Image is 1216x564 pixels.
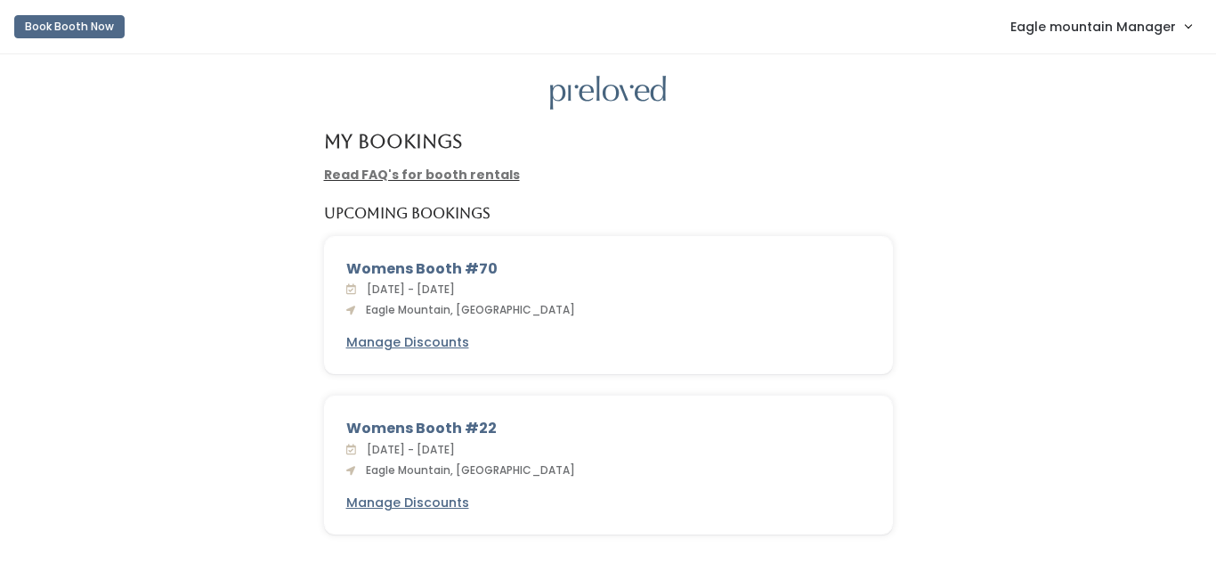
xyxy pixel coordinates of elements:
[360,282,455,297] span: [DATE] - [DATE]
[346,494,469,511] u: Manage Discounts
[324,206,490,222] h5: Upcoming Bookings
[550,76,666,110] img: preloved logo
[346,333,469,352] a: Manage Discounts
[14,7,125,46] a: Book Booth Now
[324,166,520,184] a: Read FAQ's for booth rentals
[359,302,575,317] span: Eagle Mountain, [GEOGRAPHIC_DATA]
[346,494,469,512] a: Manage Discounts
[324,131,462,151] h4: My Bookings
[993,7,1209,45] a: Eagle mountain Manager
[14,15,125,38] button: Book Booth Now
[346,333,469,351] u: Manage Discounts
[360,442,455,457] span: [DATE] - [DATE]
[1010,17,1176,37] span: Eagle mountain Manager
[359,462,575,478] span: Eagle Mountain, [GEOGRAPHIC_DATA]
[346,258,871,280] div: Womens Booth #70
[346,418,871,439] div: Womens Booth #22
